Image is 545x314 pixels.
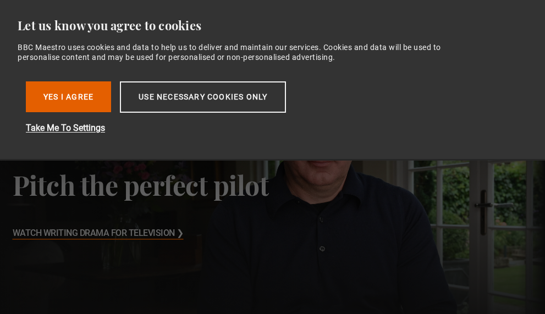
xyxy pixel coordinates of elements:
[120,81,286,113] button: Use necessary cookies only
[13,225,184,242] h3: Watch Writing Drama for Television ❯
[13,169,269,201] h3: Pitch the perfect pilot
[18,18,519,34] div: Let us know you agree to cookies
[26,122,378,135] button: Take Me To Settings
[18,42,469,62] div: BBC Maestro uses cookies and data to help us to deliver and maintain our services. Cookies and da...
[26,81,111,112] button: Yes I Agree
